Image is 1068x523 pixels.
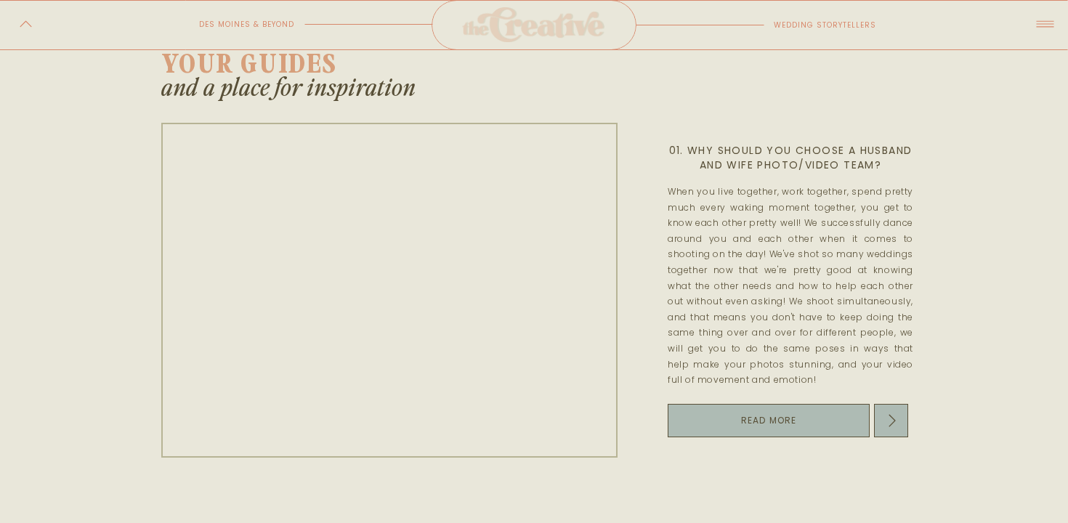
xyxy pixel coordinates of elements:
p: des moines & beyond [158,17,294,31]
p: wedding storytellers [774,18,898,33]
h1: your guides [161,46,360,73]
h1: and a place for inspiration [161,73,417,102]
p: When you live together, work together, spend pretty much every waking moment together, you get to... [668,184,913,385]
a: read more [684,415,853,426]
h1: 01. Why Should You Choose A Husband and Wife Photo/Video Team? [668,144,913,174]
